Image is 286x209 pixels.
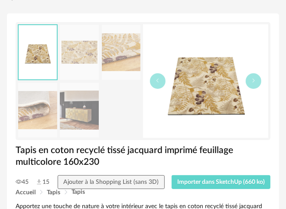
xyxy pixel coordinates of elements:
[36,178,42,186] span: 15
[19,25,57,79] img: thumbnail.png
[16,189,270,196] div: Breadcrumb
[102,25,141,80] img: tapis-en-coton-recycle-tisse-jacquard-imprime-feuillage-multicolore-160x230-1000-2-26-235571_2.jpg
[172,175,271,189] button: Importer dans SketchUp (660 ko)
[36,179,42,186] img: Téléchargements
[60,25,99,80] img: tapis-en-coton-recycle-tisse-jacquard-imprime-feuillage-multicolore-160x230-1000-2-26-235571_1.jpg
[177,179,265,185] span: Importer dans SketchUp (660 ko)
[18,83,57,138] img: tapis-en-coton-recycle-tisse-jacquard-imprime-feuillage-multicolore-160x230-1000-2-26-235571_4.jpg
[58,175,165,189] button: Ajouter à la Shopping List (sans 3D)
[60,83,99,138] img: tapis-en-coton-recycle-tisse-jacquard-imprime-feuillage-multicolore-160x230-1000-2-26-235571_12.jpg
[71,189,85,195] span: Tapis
[47,189,60,196] span: Tapis
[143,24,268,138] img: thumbnail.png
[63,179,159,185] span: Ajouter à la Shopping List (sans 3D)
[16,144,270,168] h1: Tapis en coton recyclé tissé jacquard imprimé feuillage multicolore 160x230
[16,178,29,186] span: 45
[16,189,36,196] span: Accueil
